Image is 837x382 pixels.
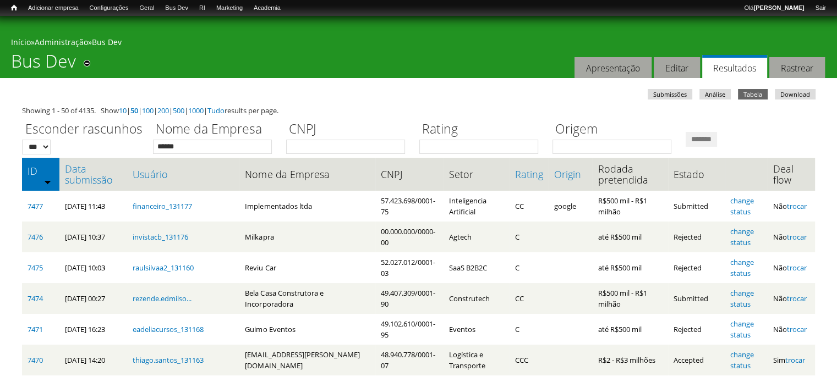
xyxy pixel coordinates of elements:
td: 49.407.309/0001-90 [375,283,444,314]
a: trocar [785,355,805,365]
span: Início [11,4,17,12]
td: Bela Casa Construtora e Incorporadora [239,283,375,314]
td: Rejected [668,314,725,345]
th: Rodada pretendida [593,158,668,191]
td: R$500 mil - R$1 milhão [593,283,668,314]
td: [DATE] 00:27 [59,283,127,314]
td: Não [768,314,815,345]
td: google [549,191,593,222]
td: Rejected [668,252,725,283]
td: 48.940.778/0001-07 [375,345,444,375]
a: Origin [554,169,587,180]
th: Deal flow [768,158,815,191]
a: trocar [787,201,807,211]
td: CC [510,283,549,314]
a: Configurações [84,3,134,14]
div: Showing 1 - 50 of 4135. Show | | | | | | results per page. [22,105,815,116]
strong: [PERSON_NAME] [753,4,804,11]
td: [DATE] 14:20 [59,345,127,375]
td: C [510,252,549,283]
td: Rejected [668,222,725,252]
td: Accepted [668,345,725,375]
a: change status [730,257,754,278]
td: Construtech [444,283,510,314]
a: 100 [142,106,154,115]
th: Estado [668,158,725,191]
label: Origem [552,120,679,140]
td: [EMAIL_ADDRESS][PERSON_NAME][DOMAIN_NAME] [239,345,375,375]
a: trocar [787,232,807,242]
td: Não [768,252,815,283]
a: 1000 [188,106,204,115]
td: Sim [768,345,815,375]
label: CNPJ [286,120,412,140]
div: » » [11,37,826,51]
td: C [510,314,549,345]
td: 00.000.000/0000-00 [375,222,444,252]
label: Esconder rascunhos [22,120,146,140]
td: Agtech [444,222,510,252]
a: Olá[PERSON_NAME] [738,3,809,14]
a: Geral [134,3,160,14]
a: Bus Dev [160,3,194,14]
a: 10 [119,106,127,115]
a: Administração [35,37,88,47]
a: Tabela [738,89,768,99]
td: Não [768,191,815,222]
a: invistacb_131176 [133,232,188,242]
a: Usuário [133,169,234,180]
a: trocar [787,263,807,273]
a: Download [775,89,816,99]
a: 7474 [28,294,43,303]
a: ID [28,165,54,176]
td: Inteligencia Artificial [444,191,510,222]
a: RI [194,3,211,14]
th: Setor [444,158,510,191]
td: até R$500 mil [593,252,668,283]
th: CNPJ [375,158,444,191]
a: trocar [787,294,807,303]
td: Guimo Eventos [239,314,375,345]
label: Rating [419,120,545,140]
td: R$2 - R$3 milhões [593,345,668,375]
a: Academia [248,3,286,14]
a: eadeliacursos_131168 [133,324,204,334]
td: Submitted [668,191,725,222]
a: change status [730,288,754,309]
a: Submissões [648,89,692,99]
td: Não [768,283,815,314]
a: change status [730,226,754,247]
td: Implementados ltda [239,191,375,222]
a: Início [6,3,23,13]
td: C [510,222,549,252]
th: Nome da Empresa [239,158,375,191]
a: change status [730,350,754,370]
td: Logística e Transporte [444,345,510,375]
td: R$500 mil - R$1 milhão [593,191,668,222]
a: Análise [699,89,731,99]
td: SaaS B2B2C [444,252,510,283]
a: thiago.santos_131163 [133,355,204,365]
a: Sair [809,3,831,14]
td: CCC [510,345,549,375]
a: 50 [130,106,138,115]
a: Rating [515,169,543,180]
a: 7476 [28,232,43,242]
a: Rastrear [769,57,825,79]
td: Submitted [668,283,725,314]
td: [DATE] 10:03 [59,252,127,283]
a: 7477 [28,201,43,211]
a: trocar [787,324,807,334]
a: 7470 [28,355,43,365]
td: Milkapra [239,222,375,252]
a: change status [730,196,754,217]
a: 7475 [28,263,43,273]
a: Início [11,37,31,47]
td: [DATE] 11:43 [59,191,127,222]
a: 500 [173,106,184,115]
td: Reviu Car [239,252,375,283]
td: Eventos [444,314,510,345]
td: 52.027.012/0001-03 [375,252,444,283]
td: [DATE] 16:23 [59,314,127,345]
td: até R$500 mil [593,314,668,345]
